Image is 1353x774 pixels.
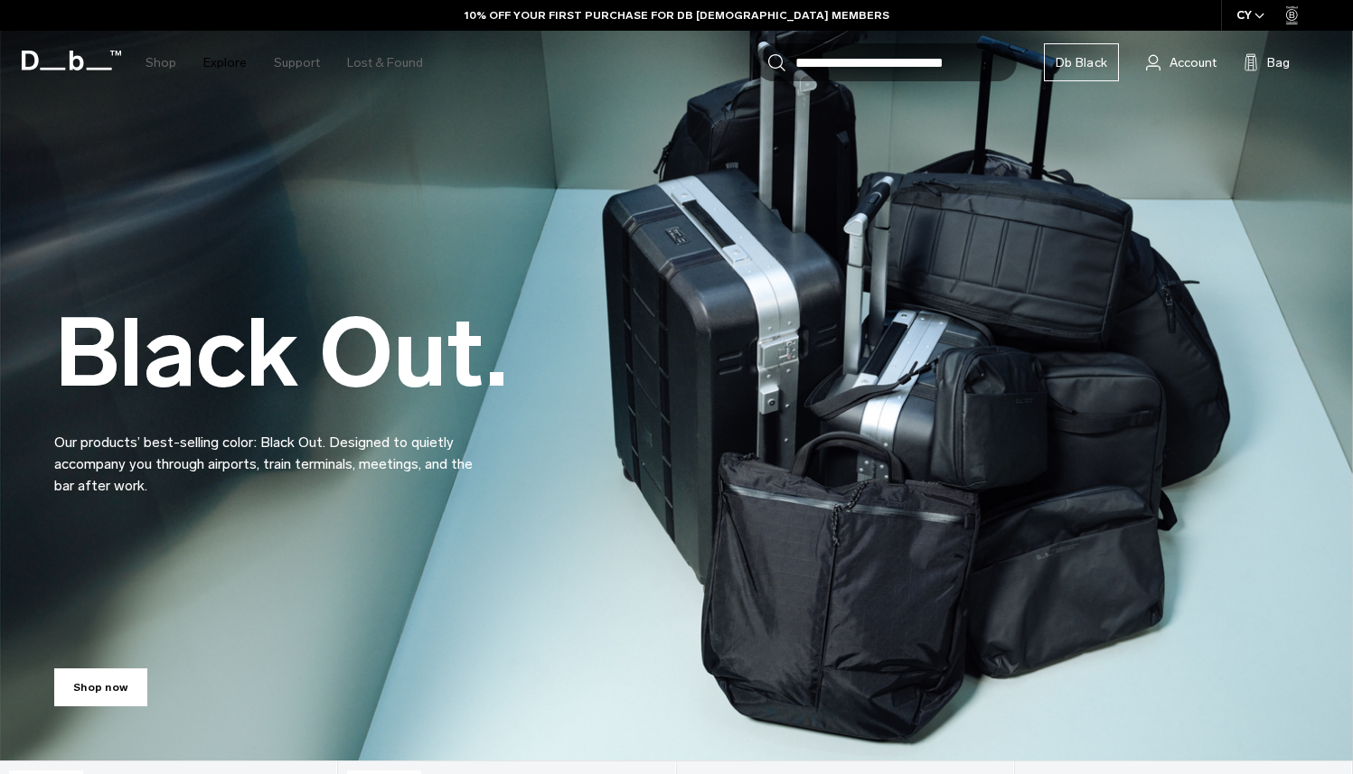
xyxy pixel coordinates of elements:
[1170,53,1217,72] span: Account
[465,7,889,23] a: 10% OFF YOUR FIRST PURCHASE FOR DB [DEMOGRAPHIC_DATA] MEMBERS
[1044,43,1119,81] a: Db Black
[347,31,423,95] a: Lost & Found
[1267,53,1290,72] span: Bag
[54,306,508,401] h2: Black Out.
[274,31,320,95] a: Support
[203,31,247,95] a: Explore
[1146,51,1217,73] a: Account
[54,410,488,497] p: Our products’ best-selling color: Black Out. Designed to quietly accompany you through airports, ...
[54,668,147,706] a: Shop now
[1244,51,1290,73] button: Bag
[146,31,176,95] a: Shop
[132,31,437,95] nav: Main Navigation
